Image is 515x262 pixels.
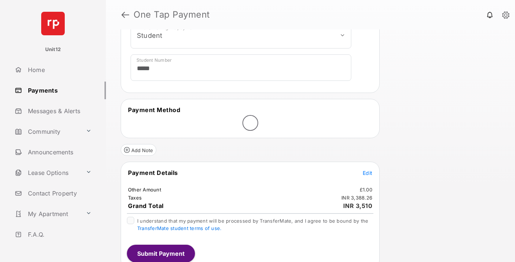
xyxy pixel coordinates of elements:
span: Grand Total [128,202,164,209]
span: INR 3,510 [343,202,373,209]
a: Announcements [12,143,106,161]
a: Home [12,61,106,79]
span: Edit [363,170,372,176]
strong: One Tap Payment [134,10,210,19]
a: TransferMate student terms of use. [137,225,221,231]
span: Payment Method [128,106,180,114]
a: Payments [12,82,106,99]
span: I understand that my payment will be processed by TransferMate, and I agree to be bound by the [137,218,368,231]
img: svg+xml;base64,PHN2ZyB4bWxucz0iaHR0cDovL3d3dy53My5vcmcvMjAwMC9zdmciIHdpZHRoPSI2NCIgaGVpZ2h0PSI2NC... [41,12,65,35]
td: Other Amount [128,186,161,193]
a: F.A.Q. [12,226,106,243]
a: My Apartment [12,205,83,223]
button: Edit [363,169,372,176]
a: Messages & Alerts [12,102,106,120]
td: Taxes [128,194,142,201]
button: Add Note [121,144,156,156]
td: INR 3,388.26 [341,194,373,201]
a: Lease Options [12,164,83,182]
a: Community [12,123,83,140]
p: Unit12 [45,46,61,53]
span: Payment Details [128,169,178,176]
a: Contact Property [12,184,106,202]
td: £1.00 [359,186,373,193]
